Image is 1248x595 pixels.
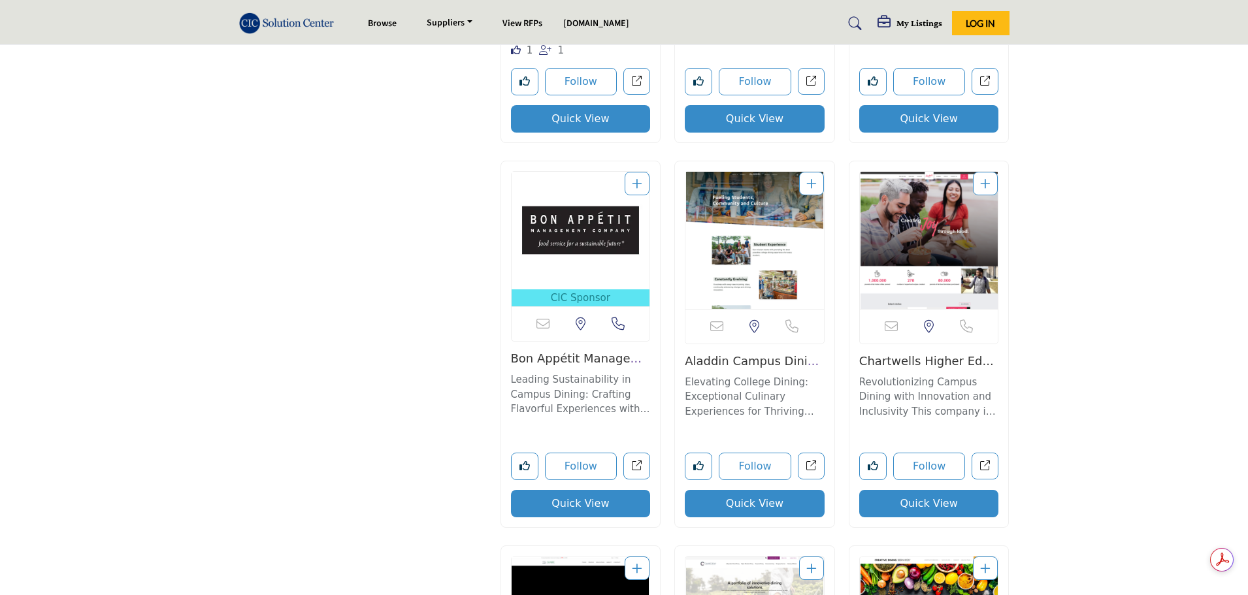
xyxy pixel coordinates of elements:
[806,177,817,191] a: Add To List
[511,68,538,95] button: Like listing
[859,354,999,368] h3: Chartwells Higher Ed
[368,17,397,30] a: Browse
[511,490,651,517] button: Quick View
[859,68,887,95] button: Like listing
[980,562,991,575] a: Add To List
[527,44,533,56] span: 1
[545,453,617,480] button: Follow
[893,68,966,95] button: Follow
[558,44,565,56] span: 1
[952,11,1010,35] button: Log In
[685,453,712,480] button: Like listing
[893,453,966,480] button: Follow
[545,68,617,95] button: Follow
[632,562,642,575] a: Add To List
[685,354,825,368] h3: Aladdin Campus Dining
[511,453,538,480] button: Like listing
[632,177,642,191] a: Add To List
[623,453,650,479] a: Open bon-apptit-management-company in new tab
[512,172,650,289] img: Bon Appétit Management Company
[511,351,651,366] h3: Bon Appétit Management Company
[685,68,712,95] button: Like listing
[511,351,642,379] a: Bon Appétit Manageme...
[798,453,825,479] a: Open aladdin-campus-dining in new tab
[623,68,650,95] a: Open american-dining-creations in new tab
[896,17,942,29] h5: My Listings
[418,14,482,33] a: Suppliers
[512,172,650,307] a: Open Listing in new tab
[878,16,942,31] div: My Listings
[685,354,819,382] a: Aladdin Campus Dinin...
[511,369,651,417] a: Leading Sustainability in Campus Dining: Crafting Flavorful Experiences with a Commitment to Resp...
[972,68,998,95] a: Open parkhurst-dining in new tab
[539,40,564,58] div: Followers
[502,17,542,30] a: View RFPs
[719,68,791,95] button: Follow
[860,172,998,309] img: Chartwells Higher Ed
[511,45,521,55] i: Like
[860,172,998,309] a: Open Listing in new tab
[966,18,995,29] span: Log In
[859,372,999,419] a: Revolutionizing Campus Dining with Innovation and Inclusivity This company is a leader in revolut...
[859,105,999,133] button: Quick View
[685,105,825,133] button: Quick View
[514,291,648,306] span: CIC Sponsor
[719,453,791,480] button: Follow
[859,354,994,368] a: Chartwells Higher Ed...
[685,375,825,419] p: Elevating College Dining: Exceptional Culinary Experiences for Thriving Campus Communities As a p...
[685,172,824,309] a: Open Listing in new tab
[685,490,825,517] button: Quick View
[685,372,825,419] a: Elevating College Dining: Exceptional Culinary Experiences for Thriving Campus Communities As a p...
[798,68,825,95] a: Open pioneer-college-caterers in new tab
[685,172,824,309] img: Aladdin Campus Dining
[239,12,341,34] img: Site Logo
[972,453,998,479] a: Open chartwells-higher-education in new tab
[836,13,870,34] a: Search
[563,17,629,30] a: [DOMAIN_NAME]
[511,105,651,133] button: Quick View
[859,490,999,517] button: Quick View
[806,562,817,575] a: Add To List
[980,177,991,191] a: Add To List
[511,372,651,417] p: Leading Sustainability in Campus Dining: Crafting Flavorful Experiences with a Commitment to Resp...
[859,375,999,419] p: Revolutionizing Campus Dining with Innovation and Inclusivity This company is a leader in revolut...
[859,453,887,480] button: Like listing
